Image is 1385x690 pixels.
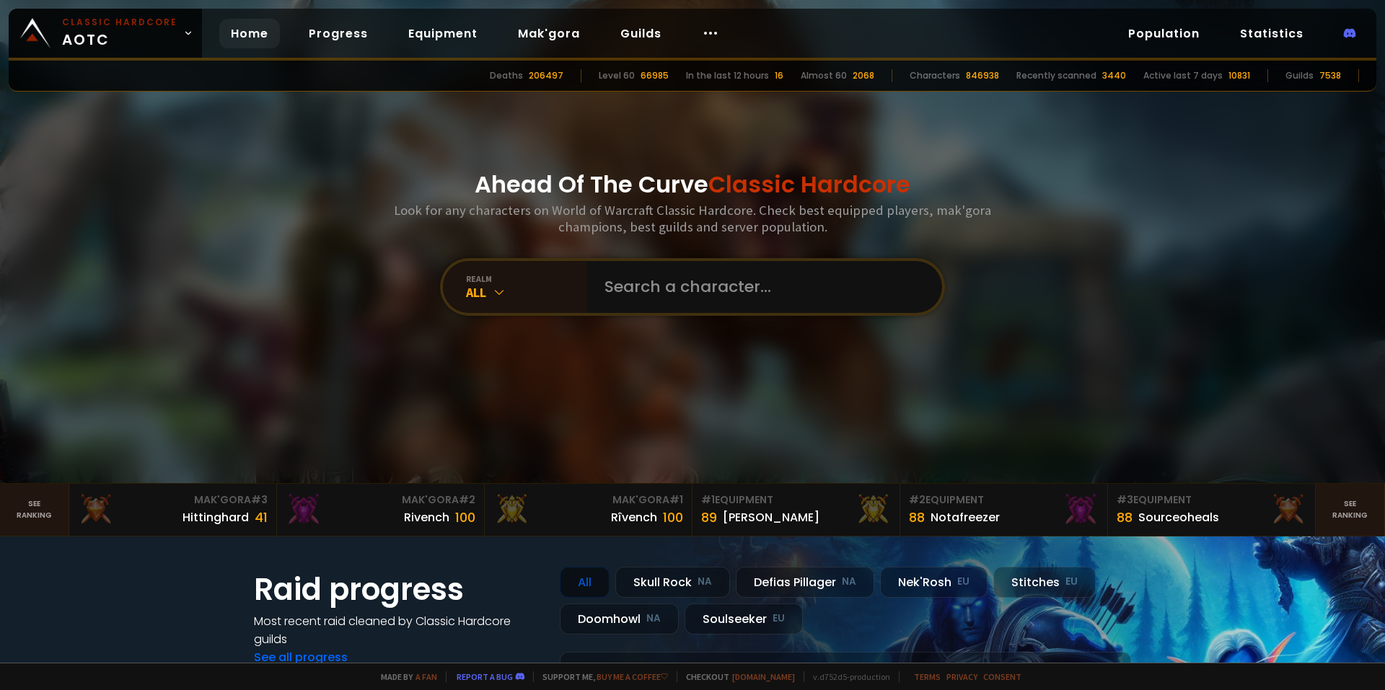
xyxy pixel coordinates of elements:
div: Stitches [993,567,1096,598]
div: Mak'Gora [286,492,475,508]
div: 206497 [529,69,563,82]
div: Equipment [1117,492,1306,508]
div: Skull Rock [615,567,730,598]
span: # 3 [1117,492,1133,507]
a: Population [1117,19,1211,48]
a: Terms [914,671,941,682]
small: EU [773,611,785,626]
div: 100 [455,508,475,527]
span: # 2 [909,492,925,507]
a: Guilds [609,19,673,48]
span: Made by [372,671,437,682]
div: Characters [910,69,960,82]
a: Consent [983,671,1021,682]
div: 89 [701,508,717,527]
div: 66985 [641,69,669,82]
a: Mak'Gora#2Rivench100 [277,484,485,536]
div: All [560,567,610,598]
div: 3440 [1102,69,1126,82]
div: In the last 12 hours [686,69,769,82]
a: See all progress [254,649,348,665]
a: Home [219,19,280,48]
h3: Look for any characters on World of Warcraft Classic Hardcore. Check best equipped players, mak'g... [388,202,997,235]
div: 10831 [1228,69,1250,82]
div: Equipment [909,492,1099,508]
a: Classic HardcoreAOTC [9,9,202,58]
a: Privacy [946,671,977,682]
small: NA [698,575,712,589]
a: Statistics [1228,19,1315,48]
span: # 1 [669,492,683,507]
span: v. d752d5 - production [804,671,890,682]
div: Active last 7 days [1143,69,1223,82]
small: EU [1065,575,1078,589]
div: Defias Pillager [736,567,874,598]
a: Seeranking [1316,484,1385,536]
div: 846938 [966,69,999,82]
span: Support me, [533,671,668,682]
div: Notafreezer [931,508,1000,526]
div: Equipment [701,492,891,508]
div: Mak'Gora [78,492,268,508]
span: # 1 [701,492,715,507]
div: 2068 [853,69,874,82]
div: Guilds [1285,69,1314,82]
a: #2Equipment88Notafreezer [900,484,1108,536]
div: [PERSON_NAME] [723,508,819,526]
div: Doomhowl [560,603,679,634]
a: Equipment [397,19,489,48]
div: 88 [909,508,925,527]
a: Report a bug [457,671,513,682]
div: 7538 [1319,69,1341,82]
a: Mak'Gora#1Rîvench100 [485,484,692,536]
small: NA [646,611,661,626]
a: Mak'gora [506,19,592,48]
span: # 2 [459,492,475,507]
div: 88 [1117,508,1133,527]
div: Sourceoheals [1138,508,1219,526]
div: Mak'Gora [493,492,683,508]
div: Nek'Rosh [880,567,988,598]
div: All [466,284,587,301]
input: Search a character... [596,261,925,313]
a: [DOMAIN_NAME] [732,671,795,682]
a: Buy me a coffee [597,671,668,682]
div: Almost 60 [801,69,847,82]
div: Level 60 [599,69,635,82]
div: 41 [255,508,268,527]
div: Hittinghard [183,508,249,526]
h1: Ahead Of The Curve [475,167,910,202]
span: AOTC [62,16,177,50]
div: Soulseeker [685,603,803,634]
span: Classic Hardcore [708,168,910,200]
div: Recently scanned [1016,69,1096,82]
small: Classic Hardcore [62,16,177,29]
span: Checkout [677,671,795,682]
div: realm [466,273,587,284]
h4: Most recent raid cleaned by Classic Hardcore guilds [254,612,542,648]
div: Rîvench [611,508,657,526]
span: # 3 [251,492,268,507]
h1: Raid progress [254,567,542,612]
a: Progress [297,19,379,48]
a: a fan [415,671,437,682]
a: #3Equipment88Sourceoheals [1108,484,1316,536]
a: Mak'Gora#3Hittinghard41 [69,484,277,536]
a: #1Equipment89[PERSON_NAME] [692,484,900,536]
div: 100 [663,508,683,527]
small: NA [842,575,856,589]
div: 16 [775,69,783,82]
a: [DATE]zgpetri on godDefias Pillager8 /90 [560,652,1131,690]
div: Deaths [490,69,523,82]
small: EU [957,575,969,589]
div: Rivench [404,508,449,526]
